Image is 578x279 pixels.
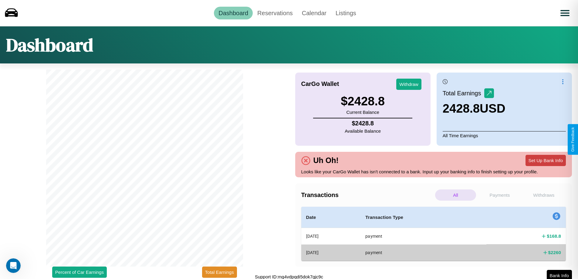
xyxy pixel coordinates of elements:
[360,228,486,245] th: payment
[556,5,573,22] button: Open menu
[301,228,361,245] th: [DATE]
[297,7,331,19] a: Calendar
[214,7,253,19] a: Dashboard
[6,258,21,273] iframe: Intercom live chat
[306,214,356,221] h4: Date
[345,120,381,127] h4: $ 2428.8
[443,102,505,115] h3: 2428.8 USD
[435,189,476,201] p: All
[365,214,482,221] h4: Transaction Type
[443,131,566,140] p: All Time Earnings
[571,127,575,152] div: Give Feedback
[548,249,561,256] h4: $ 2260
[301,168,566,176] p: Looks like your CarGo Wallet has isn't connected to a bank. Input up your banking info to finish ...
[6,32,93,57] h1: Dashboard
[202,267,237,278] button: Total Earnings
[301,207,566,261] table: simple table
[331,7,361,19] a: Listings
[523,189,564,201] p: Withdraws
[360,244,486,260] th: payment
[547,233,561,239] h4: $ 168.8
[526,155,566,166] button: Set Up Bank Info
[443,88,484,99] p: Total Earnings
[301,192,434,199] h4: Transactions
[396,79,421,90] button: Withdraw
[301,80,339,87] h4: CarGo Wallet
[253,7,297,19] a: Reservations
[301,244,361,260] th: [DATE]
[345,127,381,135] p: Available Balance
[310,156,342,165] h4: Uh Oh!
[479,189,520,201] p: Payments
[341,108,385,116] p: Current Balance
[341,94,385,108] h3: $ 2428.8
[52,267,107,278] button: Percent of Car Earnings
